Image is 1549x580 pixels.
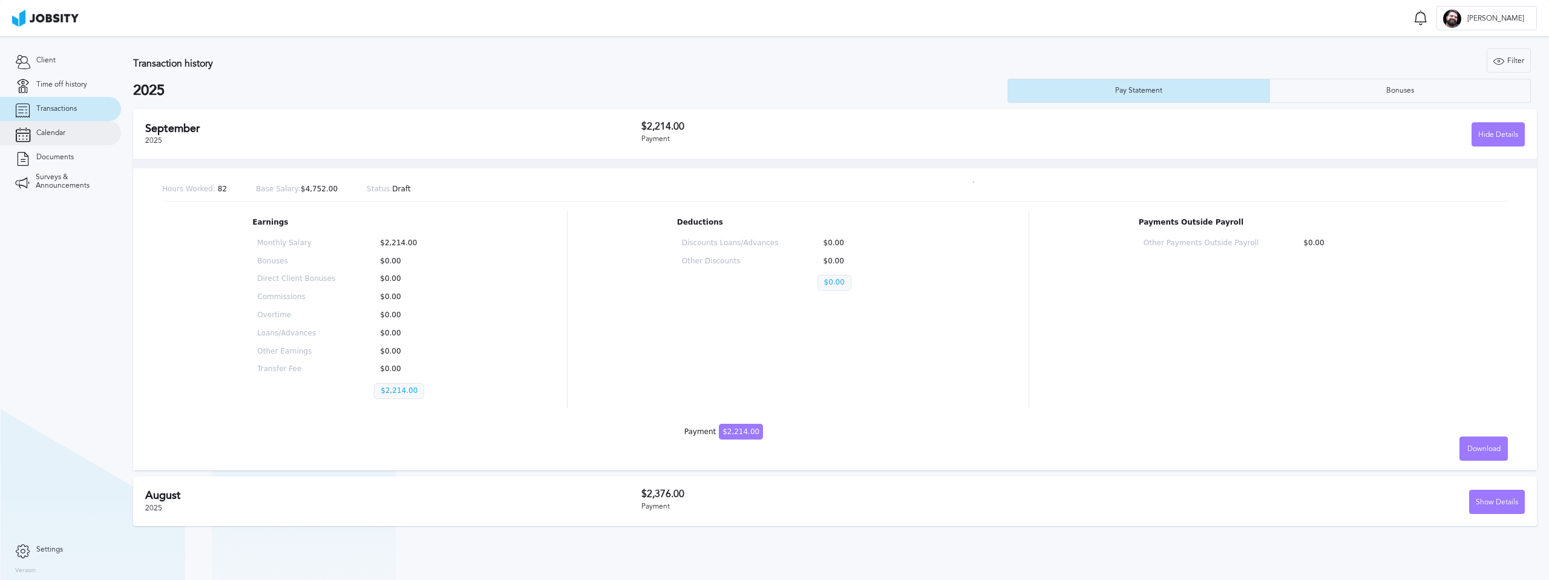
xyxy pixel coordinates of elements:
[1487,49,1530,73] div: Filter
[641,503,1083,511] div: Payment
[1109,87,1168,95] div: Pay Statement
[374,329,452,338] p: $0.00
[677,219,919,227] p: Deductions
[1269,79,1531,103] button: Bonuses
[257,348,335,356] p: Other Earnings
[1472,123,1524,147] div: Hide Details
[145,489,641,502] h2: August
[374,293,452,302] p: $0.00
[257,257,335,266] p: Bonuses
[145,122,641,135] h2: September
[641,489,1083,499] h3: $2,376.00
[256,185,338,194] p: $4,752.00
[374,311,452,320] p: $0.00
[817,257,914,266] p: $0.00
[145,136,162,145] span: 2025
[1297,239,1412,248] p: $0.00
[641,121,1083,132] h3: $2,214.00
[817,275,851,291] p: $0.00
[257,293,335,302] p: Commissions
[1487,48,1531,73] button: Filter
[12,10,79,27] img: ab4bad089aa723f57921c736e9817d99.png
[257,311,335,320] p: Overtime
[257,275,335,283] p: Direct Client Bonuses
[1472,122,1525,147] button: Hide Details
[374,257,452,266] p: $0.00
[36,153,74,162] span: Documents
[257,329,335,338] p: Loans/Advances
[162,185,227,194] p: 82
[374,383,424,399] p: $2,214.00
[257,365,335,374] p: Transfer Fee
[682,239,779,248] p: Discounts Loans/Advances
[374,348,452,356] p: $0.00
[1443,10,1461,28] div: L
[1461,15,1530,23] span: [PERSON_NAME]
[641,135,1083,143] div: Payment
[367,185,411,194] p: Draft
[36,173,106,190] span: Surveys & Announcements
[1470,490,1524,515] div: Show Details
[367,185,392,193] span: Status:
[133,82,1007,99] h2: 2025
[1469,490,1525,514] button: Show Details
[1144,239,1259,248] p: Other Payments Outside Payroll
[133,58,899,69] h3: Transaction history
[36,81,87,89] span: Time off history
[36,129,65,137] span: Calendar
[817,239,914,248] p: $0.00
[145,504,162,512] span: 2025
[1459,437,1508,461] button: Download
[1380,87,1420,95] div: Bonuses
[36,56,56,65] span: Client
[252,219,457,227] p: Earnings
[162,185,215,193] span: Hours Worked:
[256,185,301,193] span: Base Salary:
[719,424,763,440] span: $2,214.00
[1436,6,1537,30] button: L[PERSON_NAME]
[684,428,763,437] div: Payment
[36,545,63,554] span: Settings
[36,105,77,113] span: Transactions
[15,567,38,575] label: Version:
[374,239,452,248] p: $2,214.00
[682,257,779,266] p: Other Discounts
[1139,219,1418,227] p: Payments Outside Payroll
[1467,445,1501,453] span: Download
[374,275,452,283] p: $0.00
[1007,79,1269,103] button: Pay Statement
[257,239,335,248] p: Monthly Salary
[374,365,452,374] p: $0.00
